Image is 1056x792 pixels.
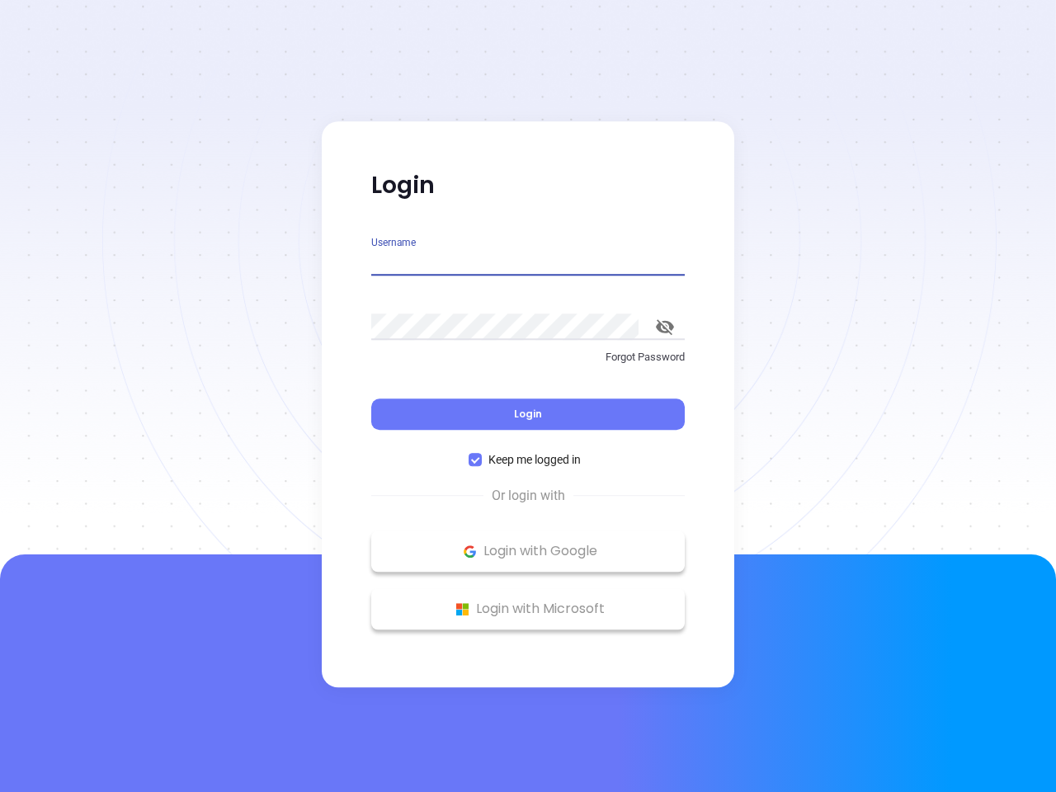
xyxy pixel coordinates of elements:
[371,349,685,365] p: Forgot Password
[371,398,685,430] button: Login
[371,588,685,629] button: Microsoft Logo Login with Microsoft
[379,539,676,563] p: Login with Google
[371,238,416,247] label: Username
[371,349,685,379] a: Forgot Password
[645,307,685,346] button: toggle password visibility
[460,541,480,562] img: Google Logo
[514,407,542,421] span: Login
[379,596,676,621] p: Login with Microsoft
[452,599,473,620] img: Microsoft Logo
[483,486,573,506] span: Or login with
[371,171,685,200] p: Login
[371,530,685,572] button: Google Logo Login with Google
[482,450,587,469] span: Keep me logged in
